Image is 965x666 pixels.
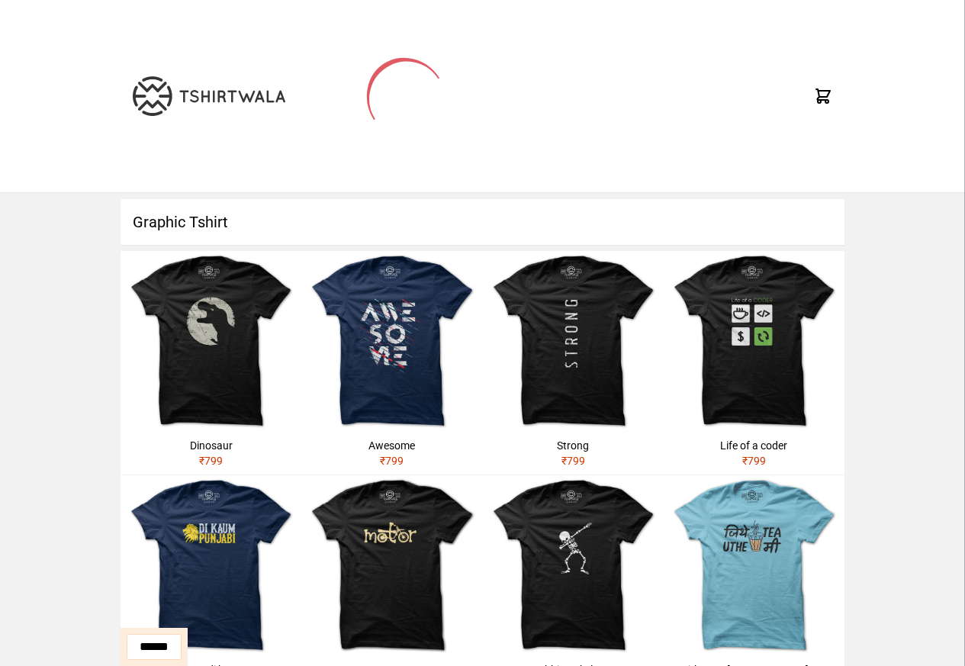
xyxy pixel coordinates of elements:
[121,251,301,475] a: Dinosaur₹799
[483,475,664,656] img: skeleton-dabbing.jpg
[127,438,295,453] div: Dinosaur
[489,438,658,453] div: Strong
[664,475,844,656] img: jithe-tea-uthe-me.jpg
[483,251,664,475] a: Strong₹799
[301,475,482,656] img: motor.jpg
[121,475,301,656] img: shera-di-kaum-punjabi-1.jpg
[121,251,301,432] img: dinosaur.jpg
[301,251,482,475] a: Awesome₹799
[307,438,476,453] div: Awesome
[301,251,482,432] img: awesome.jpg
[483,251,664,432] img: strong.jpg
[664,251,844,475] a: Life of a coder₹799
[121,199,844,245] h1: Graphic Tshirt
[133,76,285,116] img: TW-LOGO-400-104.png
[561,455,585,467] span: ₹ 799
[742,455,766,467] span: ₹ 799
[664,251,844,432] img: life-of-a-coder.jpg
[380,455,404,467] span: ₹ 799
[670,438,838,453] div: Life of a coder
[199,455,223,467] span: ₹ 799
